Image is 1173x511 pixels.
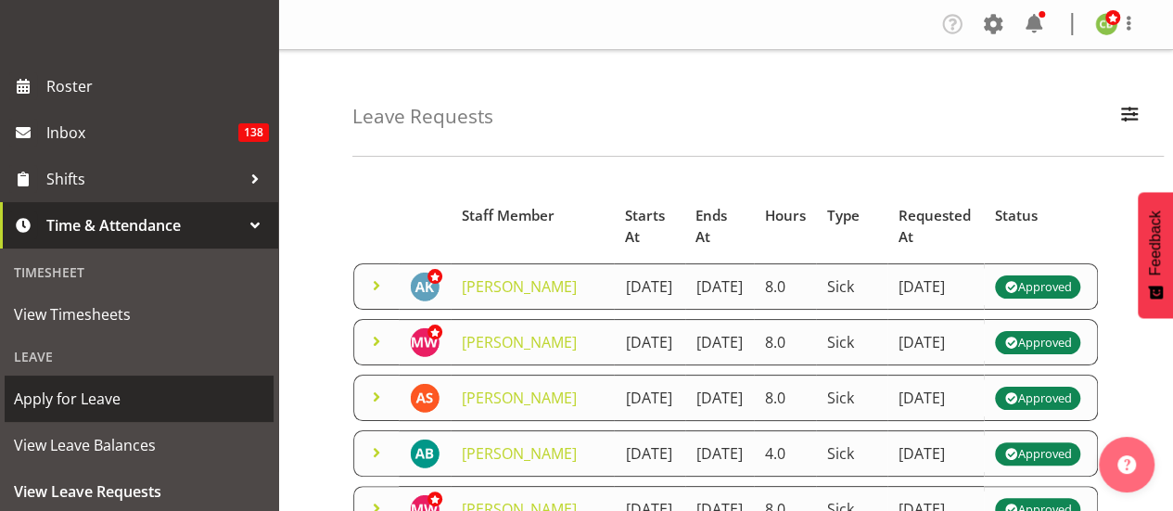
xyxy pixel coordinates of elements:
[1110,96,1149,137] button: Filter Employees
[462,332,577,352] a: [PERSON_NAME]
[46,165,241,193] span: Shifts
[410,272,440,301] img: alice-kendall5838.jpg
[826,205,859,226] span: Type
[14,385,264,413] span: Apply for Leave
[1004,387,1071,409] div: Approved
[462,388,577,408] a: [PERSON_NAME]
[625,205,674,248] span: Starts At
[1004,275,1071,298] div: Approved
[816,375,887,421] td: Sick
[410,439,440,468] img: arian-baynes11597.jpg
[695,205,744,248] span: Ends At
[754,319,816,365] td: 8.0
[1095,13,1117,35] img: cathriona-byrne9810.jpg
[685,263,755,310] td: [DATE]
[5,253,274,291] div: Timesheet
[462,443,577,464] a: [PERSON_NAME]
[1117,455,1136,474] img: help-xxl-2.png
[887,375,984,421] td: [DATE]
[46,119,238,147] span: Inbox
[765,205,806,226] span: Hours
[995,205,1038,226] span: Status
[816,319,887,365] td: Sick
[5,291,274,338] a: View Timesheets
[46,211,241,239] span: Time & Attendance
[816,430,887,477] td: Sick
[14,300,264,328] span: View Timesheets
[1147,211,1164,275] span: Feedback
[5,376,274,422] a: Apply for Leave
[887,319,984,365] td: [DATE]
[754,375,816,421] td: 8.0
[14,478,264,505] span: View Leave Requests
[1004,331,1071,353] div: Approved
[887,430,984,477] td: [DATE]
[685,430,755,477] td: [DATE]
[685,375,755,421] td: [DATE]
[685,319,755,365] td: [DATE]
[614,430,684,477] td: [DATE]
[46,72,269,100] span: Roster
[5,422,274,468] a: View Leave Balances
[754,263,816,310] td: 8.0
[410,383,440,413] img: alexandra-schoeneberg10401.jpg
[1138,192,1173,318] button: Feedback - Show survey
[410,327,440,357] img: maria-wood10195.jpg
[5,338,274,376] div: Leave
[754,430,816,477] td: 4.0
[462,276,577,297] a: [PERSON_NAME]
[614,263,684,310] td: [DATE]
[461,205,554,226] span: Staff Member
[898,205,974,248] span: Requested At
[816,263,887,310] td: Sick
[614,319,684,365] td: [DATE]
[1004,442,1071,465] div: Approved
[14,431,264,459] span: View Leave Balances
[614,375,684,421] td: [DATE]
[887,263,984,310] td: [DATE]
[352,106,493,127] h4: Leave Requests
[238,123,269,142] span: 138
